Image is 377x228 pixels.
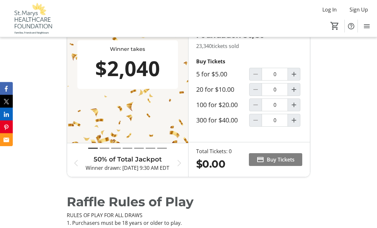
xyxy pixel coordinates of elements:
[67,219,311,227] p: 1. Purchasers must be 18 years or older to play.
[196,117,238,124] label: 300 for $40.00
[288,68,300,81] button: Increment by one
[288,84,300,96] button: Increment by one
[100,145,109,152] button: Draw 2
[196,71,227,78] label: 5 for $5.00
[85,155,170,164] h3: 50% of Total Jackpot
[67,193,311,212] div: Raffle Rules of Play
[196,43,302,50] p: 23,340 tickets sold
[80,53,175,84] div: $2,040
[196,58,225,65] strong: Buy Tickets
[329,20,341,32] button: Cart
[196,157,232,172] div: $0.00
[317,4,342,15] button: Log In
[288,99,300,111] button: Increment by one
[111,145,121,152] button: Draw 3
[85,164,170,172] p: Winner drawn: [DATE] 9:30 AM EDT
[196,148,232,155] div: Total Tickets: 0
[360,20,373,33] button: Menu
[288,114,300,127] button: Increment by one
[345,20,358,33] button: Help
[344,4,373,15] button: Sign Up
[146,145,155,152] button: Draw 6
[134,145,144,152] button: Draw 5
[196,86,234,94] label: 20 for $10.00
[67,212,311,219] p: RULES OF PLAY FOR ALL DRAWS
[4,3,61,35] img: St. Marys Healthcare Foundation's Logo
[80,46,175,53] div: Winner takes
[249,153,302,166] button: Buy Tickets
[88,145,98,152] button: Draw 1
[350,6,368,13] span: Sign Up
[322,6,337,13] span: Log In
[157,145,167,152] button: Draw 7
[267,156,295,164] span: Buy Tickets
[123,145,132,152] button: Draw 4
[196,101,238,109] label: 100 for $20.00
